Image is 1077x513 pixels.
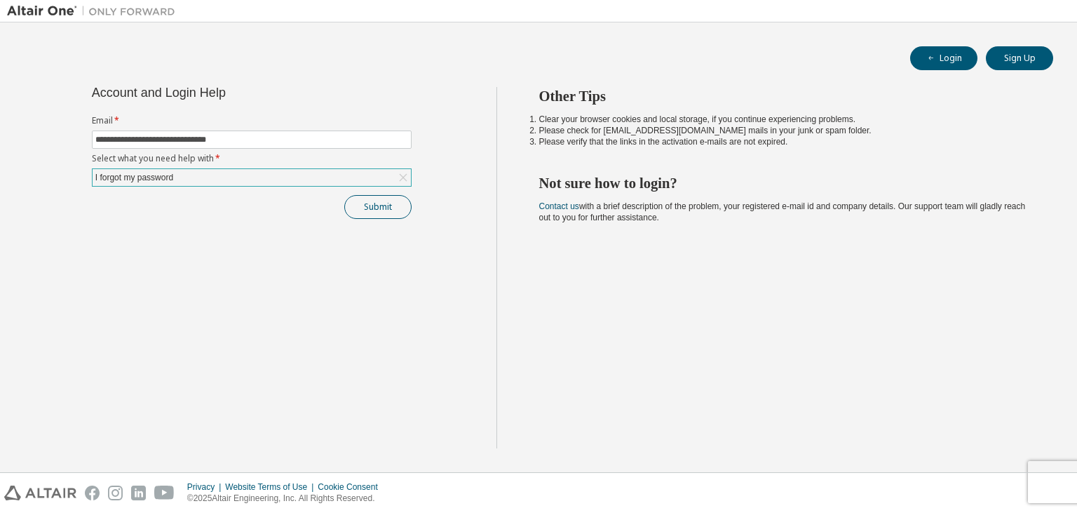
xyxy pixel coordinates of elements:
h2: Not sure how to login? [539,174,1029,192]
span: with a brief description of the problem, your registered e-mail id and company details. Our suppo... [539,201,1026,222]
img: linkedin.svg [131,486,146,500]
button: Sign Up [986,46,1053,70]
img: facebook.svg [85,486,100,500]
div: Privacy [187,481,225,493]
div: I forgot my password [93,169,411,186]
label: Email [92,115,412,126]
button: Login [910,46,977,70]
img: altair_logo.svg [4,486,76,500]
label: Select what you need help with [92,153,412,164]
img: youtube.svg [154,486,175,500]
div: Cookie Consent [318,481,386,493]
a: Contact us [539,201,579,211]
div: I forgot my password [93,170,175,185]
img: Altair One [7,4,182,18]
p: © 2025 Altair Engineering, Inc. All Rights Reserved. [187,493,386,505]
div: Website Terms of Use [225,481,318,493]
h2: Other Tips [539,87,1029,105]
li: Clear your browser cookies and local storage, if you continue experiencing problems. [539,114,1029,125]
div: Account and Login Help [92,87,348,98]
li: Please check for [EMAIL_ADDRESS][DOMAIN_NAME] mails in your junk or spam folder. [539,125,1029,136]
img: instagram.svg [108,486,123,500]
li: Please verify that the links in the activation e-mails are not expired. [539,136,1029,147]
button: Submit [344,195,412,219]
